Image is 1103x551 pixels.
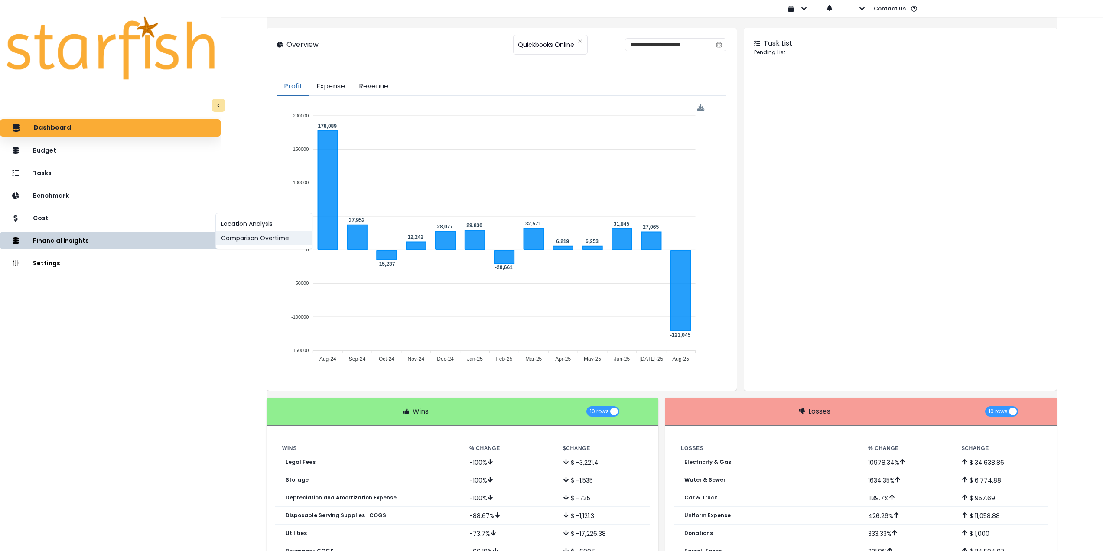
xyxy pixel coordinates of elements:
[319,356,336,362] tspan: Aug-24
[379,356,394,362] tspan: Oct-24
[293,113,309,118] tspan: 200000
[286,39,319,50] p: Overview
[462,525,556,542] td: -73.7 %
[955,443,1048,453] th: $ Change
[286,495,397,501] p: Depreciation and Amortization Expense
[754,49,1047,56] p: Pending List
[518,36,574,54] span: Quickbooks Online
[697,104,705,111] div: Menu
[556,443,650,453] th: $ Change
[640,356,664,362] tspan: [DATE]-25
[462,443,556,453] th: % Change
[286,459,316,465] p: Legal Fees
[684,495,717,501] p: Car & Truck
[808,406,830,417] p: Losses
[684,512,731,518] p: Uniform Expense
[462,471,556,489] td: -100 %
[955,507,1048,525] td: $ 11,058.88
[496,356,513,362] tspan: Feb-25
[556,489,650,507] td: $ -735
[764,38,792,49] p: Task List
[293,180,309,185] tspan: 100000
[673,356,690,362] tspan: Aug-25
[861,507,955,525] td: 426.26 %
[955,453,1048,471] td: $ 34,638.86
[578,37,583,46] button: Clear
[584,356,601,362] tspan: May-25
[955,489,1048,507] td: $ 957.69
[33,215,49,222] p: Cost
[578,39,583,44] svg: close
[556,471,650,489] td: $ -1,535
[291,348,309,353] tspan: -150000
[989,406,1008,417] span: 10 rows
[294,281,309,286] tspan: -50000
[955,525,1048,542] td: $ 1,000
[462,489,556,507] td: -100 %
[684,459,731,465] p: Electricity & Gas
[277,78,309,96] button: Profit
[293,147,309,152] tspan: 150000
[861,525,955,542] td: 333.33 %
[34,124,71,132] p: Dashboard
[614,356,630,362] tspan: Jun-25
[684,530,713,536] p: Donations
[556,453,650,471] td: $ -3,221.4
[286,512,386,518] p: Disposable Serving Supplies- COGS
[33,147,56,154] p: Budget
[33,170,52,177] p: Tasks
[462,453,556,471] td: -100 %
[286,530,307,536] p: Utilities
[216,217,312,231] button: Location Analysis
[697,104,705,111] img: Download Profit
[462,507,556,525] td: -88.67 %
[674,443,861,453] th: Losses
[861,471,955,489] td: 1634.35 %
[861,453,955,471] td: 10978.34 %
[467,356,483,362] tspan: Jan-25
[437,356,454,362] tspan: Dec-24
[555,356,571,362] tspan: Apr-25
[861,489,955,507] td: 1139.7 %
[526,356,542,362] tspan: Mar-25
[286,477,309,483] p: Storage
[33,192,69,199] p: Benchmark
[216,231,312,245] button: Comparison Overtime
[413,406,429,417] p: Wins
[684,477,726,483] p: Water & Sewer
[556,525,650,542] td: $ -17,226.38
[306,247,309,252] tspan: 0
[955,471,1048,489] td: $ 6,774.88
[590,406,609,417] span: 10 rows
[861,443,955,453] th: % Change
[352,78,395,96] button: Revenue
[291,314,309,320] tspan: -100000
[716,42,722,48] svg: calendar
[556,507,650,525] td: $ -1,121.3
[309,78,352,96] button: Expense
[275,443,462,453] th: Wins
[349,356,366,362] tspan: Sep-24
[408,356,425,362] tspan: Nov-24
